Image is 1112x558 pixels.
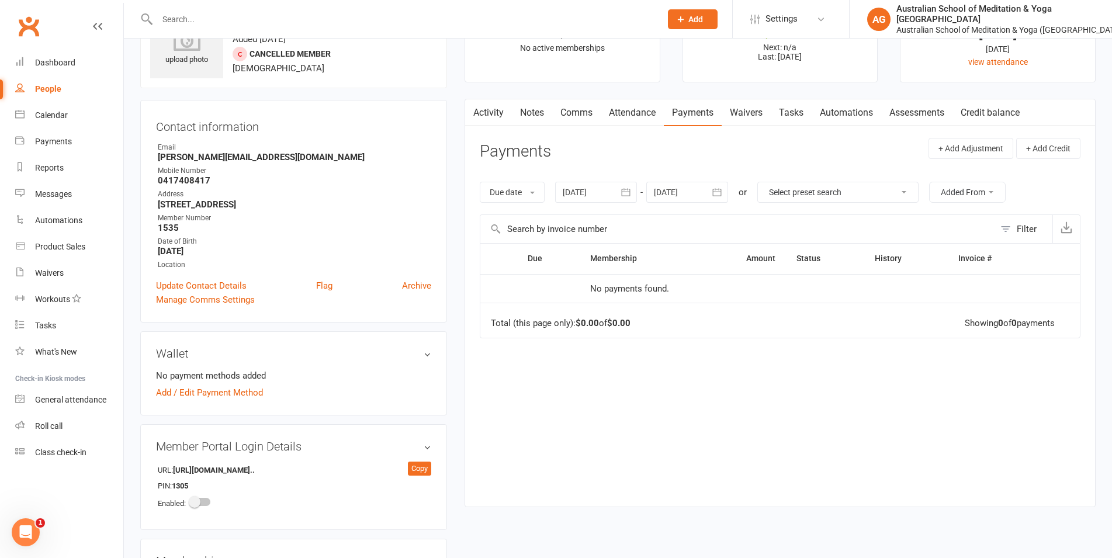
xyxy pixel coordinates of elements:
strong: [PERSON_NAME][EMAIL_ADDRESS][DOMAIN_NAME] [158,152,431,162]
a: Automations [812,99,881,126]
a: Tasks [15,313,123,339]
input: Search by invoice number [480,215,995,243]
div: General attendance [35,395,106,404]
div: Dashboard [35,58,75,67]
div: or [739,185,747,199]
div: Showing of payments [965,318,1055,328]
a: Tasks [771,99,812,126]
a: Comms [552,99,601,126]
div: [DATE] [911,43,1085,56]
span: No active memberships [520,43,605,53]
button: Filter [995,215,1052,243]
div: Roll call [35,421,63,431]
strong: [STREET_ADDRESS] [158,199,431,210]
a: People [15,76,123,102]
div: People [35,84,61,93]
a: Workouts [15,286,123,313]
a: Flag [316,279,332,293]
div: Reports [35,163,64,172]
th: Invoice # [948,244,1043,273]
th: Amount [698,244,785,273]
button: + Add Credit [1016,138,1080,159]
p: Next: n/a Last: [DATE] [694,43,867,61]
a: Waivers [722,99,771,126]
div: Product Sales [35,242,85,251]
td: No payments found. [580,274,786,303]
div: Class check-in [35,448,86,457]
a: Add / Edit Payment Method [156,386,263,400]
div: Copy [408,462,431,476]
strong: [URL][DOMAIN_NAME].. [173,465,255,477]
div: upload photo [150,27,223,66]
a: Manage Comms Settings [156,293,255,307]
strong: 1535 [158,223,431,233]
a: Waivers [15,260,123,286]
a: General attendance kiosk mode [15,387,123,413]
a: Activity [465,99,512,126]
h3: Payments [480,143,551,161]
a: Calendar [15,102,123,129]
div: Location [158,259,431,271]
a: Product Sales [15,234,123,260]
div: Workouts [35,294,70,304]
iframe: Intercom live chat [12,518,40,546]
h3: Member Portal Login Details [156,440,431,453]
button: Add [668,9,718,29]
a: Payments [15,129,123,155]
div: Member Number [158,213,431,224]
div: Tasks [35,321,56,330]
th: Membership [580,244,698,273]
div: Calendar [35,110,68,120]
li: Enabled: [156,493,431,511]
th: Status [786,244,865,273]
a: Reports [15,155,123,181]
strong: 0 [998,318,1003,328]
strong: 1305 [172,480,239,493]
strong: $0.00 [576,318,599,328]
a: Dashboard [15,50,123,76]
strong: 0 [1011,318,1017,328]
li: No payment methods added [156,369,431,383]
div: Mobile Number [158,165,431,176]
div: Waivers [35,268,64,278]
a: Messages [15,181,123,207]
input: Search... [154,11,653,27]
div: Messages [35,189,72,199]
li: PIN: [156,477,431,494]
div: $0.00 [694,27,867,40]
a: Automations [15,207,123,234]
th: History [864,244,948,273]
a: Clubworx [14,12,43,41]
button: + Add Adjustment [929,138,1013,159]
a: Notes [512,99,552,126]
a: view attendance [968,57,1028,67]
a: Payments [664,99,722,126]
a: Archive [402,279,431,293]
a: Attendance [601,99,664,126]
button: Added From [929,182,1006,203]
a: Assessments [881,99,952,126]
time: Added [DATE] [233,34,286,44]
a: What's New [15,339,123,365]
button: Due date [480,182,545,203]
span: 1 [36,518,45,528]
div: Automations [35,216,82,225]
span: Cancelled member [250,49,331,58]
h3: Contact information [156,116,431,133]
div: Payments [35,137,72,146]
div: Date of Birth [158,236,431,247]
strong: $0.00 [607,318,631,328]
strong: [DATE] [158,246,431,257]
div: AG [867,8,891,31]
h3: Wallet [156,347,431,360]
a: Credit balance [952,99,1028,126]
div: Filter [1017,222,1037,236]
strong: 0417408417 [158,175,431,186]
div: Email [158,142,431,153]
div: [DATE] [911,27,1085,40]
th: Due [517,244,580,273]
li: URL: [156,462,431,478]
a: Class kiosk mode [15,439,123,466]
span: [DEMOGRAPHIC_DATA] [233,63,324,74]
div: Total (this page only): of [491,318,631,328]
